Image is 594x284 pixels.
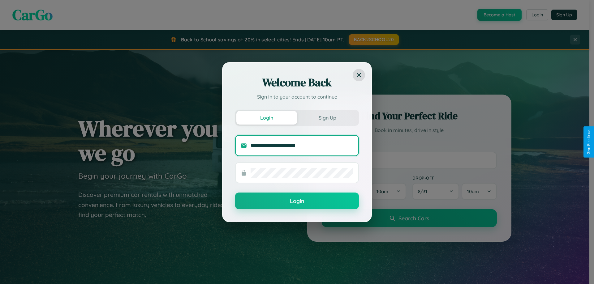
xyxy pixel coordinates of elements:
[236,111,297,125] button: Login
[297,111,358,125] button: Sign Up
[235,75,359,90] h2: Welcome Back
[587,129,591,155] div: Give Feedback
[235,93,359,100] p: Sign in to your account to continue
[235,193,359,209] button: Login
